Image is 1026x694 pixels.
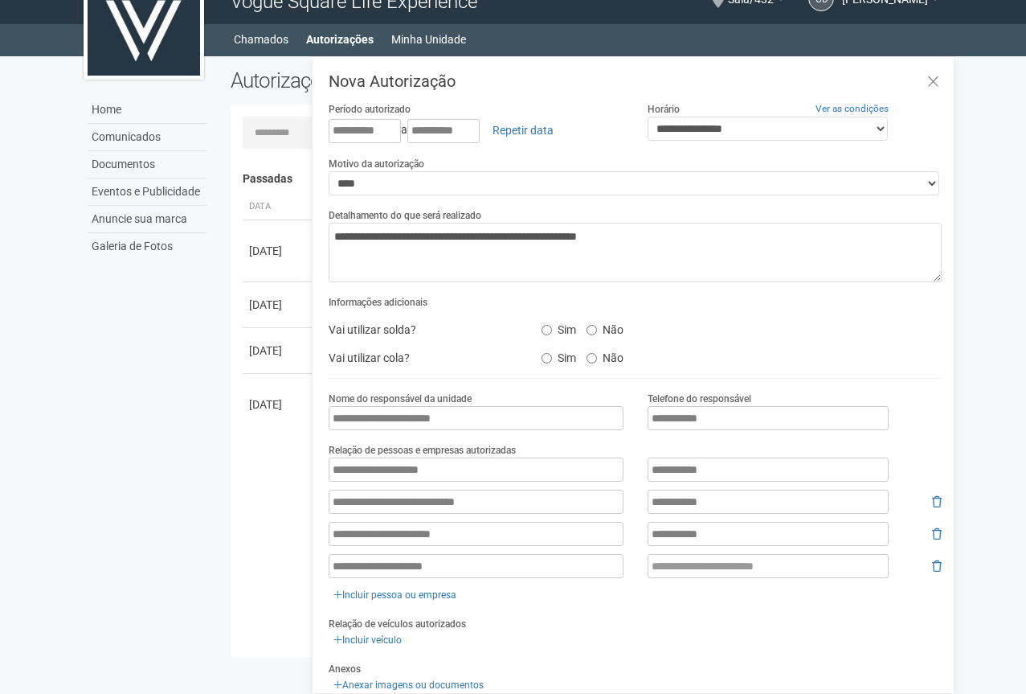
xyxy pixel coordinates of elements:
label: Relação de veículos autorizados [329,617,466,631]
div: [DATE] [249,396,309,413]
a: Ver as condições [815,103,889,114]
a: Home [88,97,206,124]
label: Não [587,318,623,337]
a: Incluir pessoa ou empresa [329,586,461,604]
input: Sim [542,353,552,363]
a: Minha Unidade [391,28,466,51]
label: Informações adicionais [329,295,427,310]
a: Documentos [88,151,206,179]
div: Vai utilizar cola? [317,346,529,370]
h3: Nova Autorização [329,73,942,89]
label: Nome do responsável da unidade [329,392,472,406]
label: Não [587,346,623,365]
a: Galeria de Fotos [88,233,206,260]
div: [DATE] [249,343,309,359]
a: Chamados [234,28,288,51]
div: [DATE] [249,243,309,259]
i: Remover [932,561,942,572]
label: Telefone do responsável [648,392,751,406]
input: Sim [542,325,552,335]
label: Sim [542,318,576,337]
div: [DATE] [249,297,309,313]
h2: Autorizações [231,68,574,92]
a: Repetir data [482,117,564,144]
div: a [329,117,623,144]
h4: Passadas [243,173,931,185]
label: Detalhamento do que será realizado [329,208,481,223]
div: Vai utilizar solda? [317,318,529,342]
i: Remover [932,496,942,507]
label: Relação de pessoas e empresas autorizadas [329,443,516,458]
input: Não [587,325,597,335]
a: Anexar imagens ou documentos [329,676,488,694]
label: Horário [648,102,680,117]
label: Sim [542,346,576,365]
a: Comunicados [88,124,206,151]
label: Motivo da autorização [329,157,424,171]
input: Não [587,353,597,363]
th: Data [243,194,315,220]
i: Remover [932,528,942,540]
a: Incluir veículo [329,631,407,649]
a: Autorizações [306,28,374,51]
label: Anexos [329,662,361,676]
a: Anuncie sua marca [88,206,206,233]
label: Período autorizado [329,102,411,117]
a: Eventos e Publicidade [88,179,206,206]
